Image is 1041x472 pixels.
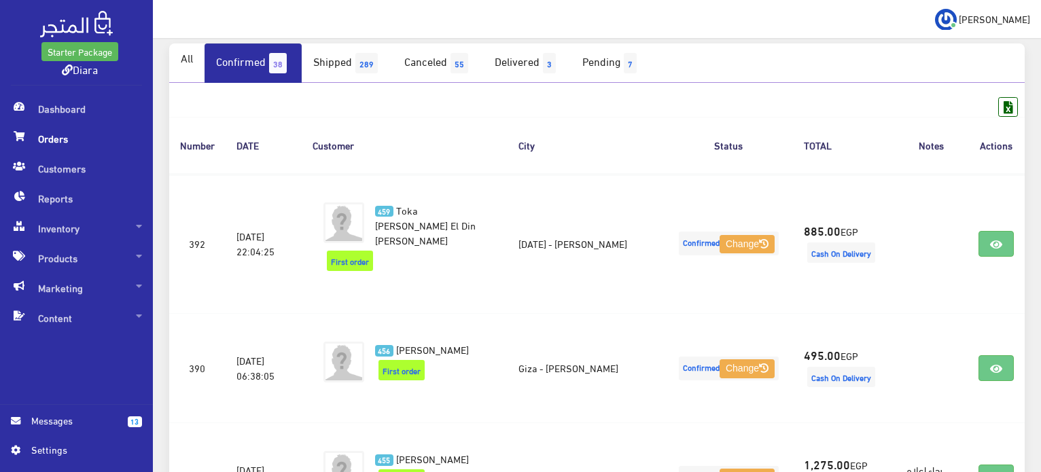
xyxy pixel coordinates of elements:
span: Cash On Delivery [807,242,875,263]
span: Cash On Delivery [807,367,875,387]
span: Content [11,303,142,333]
a: Canceled55 [393,43,483,83]
td: [DATE] - [PERSON_NAME] [508,174,665,314]
td: 390 [169,314,226,423]
a: ... [PERSON_NAME] [935,8,1030,30]
span: 456 [375,345,393,357]
img: avatar.png [323,202,364,243]
th: Notes [895,117,968,173]
a: Diara [62,59,98,79]
span: Settings [31,442,130,457]
th: City [508,117,665,173]
a: 13 Messages [11,413,142,442]
span: Inventory [11,213,142,243]
th: Number [169,117,226,173]
span: [PERSON_NAME] [396,340,469,359]
span: Products [11,243,142,273]
th: Actions [968,117,1025,173]
span: Messages [31,413,117,428]
span: 455 [375,454,393,466]
button: Change [720,235,775,254]
span: 459 [375,206,393,217]
td: [DATE] 06:38:05 [226,314,302,423]
td: EGP [793,314,895,423]
a: 459 Toka [PERSON_NAME] El Din [PERSON_NAME] [375,202,487,247]
a: 455 [PERSON_NAME] [375,451,487,466]
iframe: Drift Widget Chat Controller [973,379,1025,431]
span: 7 [624,53,637,73]
span: Orders [11,124,142,153]
th: TOTAL [793,117,895,173]
a: Settings [11,442,142,464]
strong: 885.00 [804,221,841,239]
span: Marketing [11,273,142,303]
span: 38 [269,53,287,73]
span: Dashboard [11,94,142,124]
span: Confirmed [679,357,779,380]
td: Giza - [PERSON_NAME] [508,314,665,423]
a: 456 [PERSON_NAME] [375,342,487,357]
th: Status [665,117,793,173]
a: All [169,43,205,72]
span: 3 [543,53,556,73]
td: 392 [169,174,226,314]
span: [PERSON_NAME] [959,10,1030,27]
a: Delivered3 [483,43,571,83]
a: Confirmed38 [205,43,302,83]
span: Confirmed [679,232,779,255]
span: First order [378,360,425,380]
img: ... [935,9,957,31]
span: 13 [128,416,142,427]
span: Reports [11,183,142,213]
span: Customers [11,153,142,183]
a: Starter Package [41,42,118,61]
td: [DATE] 22:04:25 [226,174,302,314]
img: avatar.png [323,342,364,382]
th: DATE [226,117,302,173]
span: [PERSON_NAME] [396,449,469,468]
strong: 495.00 [804,346,841,363]
span: 55 [451,53,468,73]
a: Pending7 [571,43,652,83]
button: Change [720,359,775,378]
span: 289 [355,53,378,73]
a: Shipped289 [302,43,393,83]
img: . [40,11,113,37]
th: Customer [302,117,508,173]
td: EGP [793,174,895,314]
span: Toka [PERSON_NAME] El Din [PERSON_NAME] [375,200,476,249]
span: First order [327,251,373,271]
